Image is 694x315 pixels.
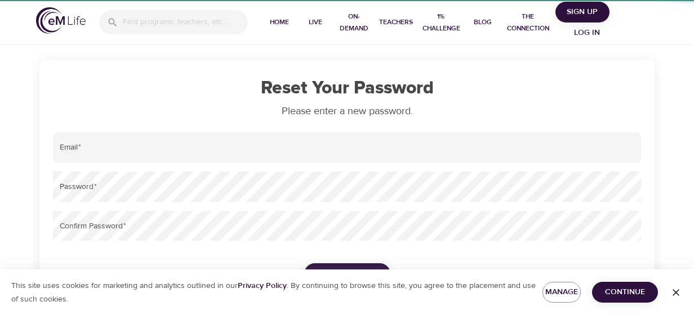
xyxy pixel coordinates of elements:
[601,285,649,299] span: Continue
[313,267,381,281] span: Reset Password
[505,11,551,34] span: The Connection
[379,16,413,28] span: Teachers
[542,282,581,303] button: Manage
[592,282,658,303] button: Continue
[560,22,614,43] button: Log in
[123,10,248,34] input: Find programs, teachers, etc...
[304,263,390,284] button: Reset Password
[560,5,605,19] span: Sign Up
[53,78,641,99] h1: Reset Your Password
[422,11,460,34] span: 1% Challenge
[302,16,329,28] span: Live
[564,26,610,40] span: Log in
[338,11,370,34] span: On-Demand
[36,7,86,34] img: logo
[266,16,293,28] span: Home
[469,16,496,28] span: Blog
[238,281,287,291] a: Privacy Policy
[53,103,641,119] p: Please enter a new password.
[551,285,572,299] span: Manage
[555,2,610,22] button: Sign Up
